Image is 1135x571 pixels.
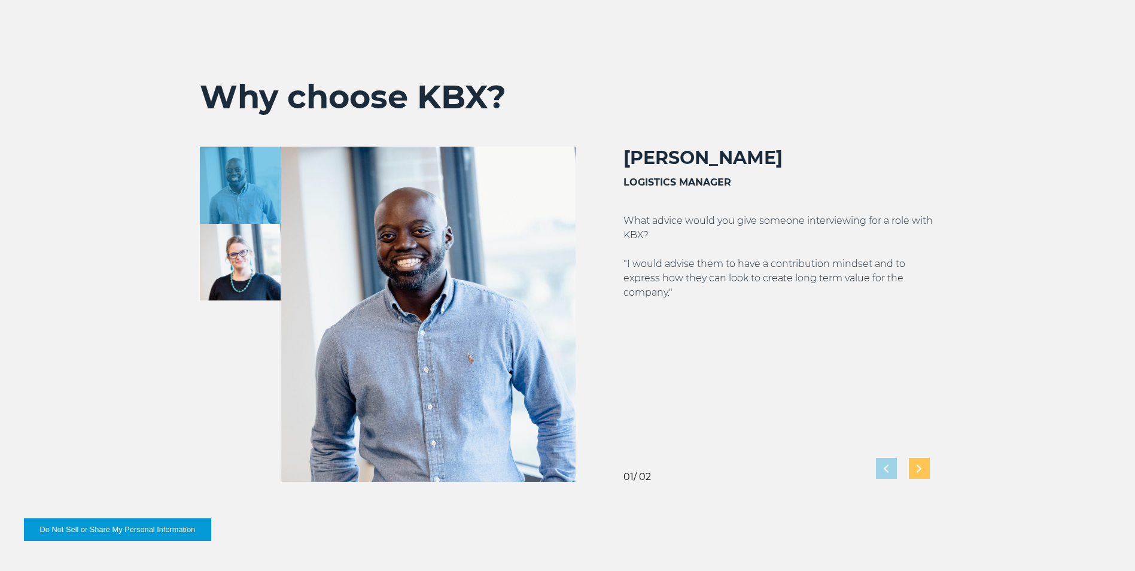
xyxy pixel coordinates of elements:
button: Do Not Sell or Share My Personal Information [24,518,211,541]
div: Next slide [909,458,930,479]
h2: Why choose KBX? [200,77,936,117]
div: / 02 [623,472,651,482]
p: What advice would you give someone interviewing for a role with KBX? "I would advise them to have... [623,214,936,300]
h2: [PERSON_NAME] [623,147,936,169]
h3: LOGISTICS MANAGER [623,175,936,190]
img: next slide [917,464,921,472]
span: 01 [623,471,634,482]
